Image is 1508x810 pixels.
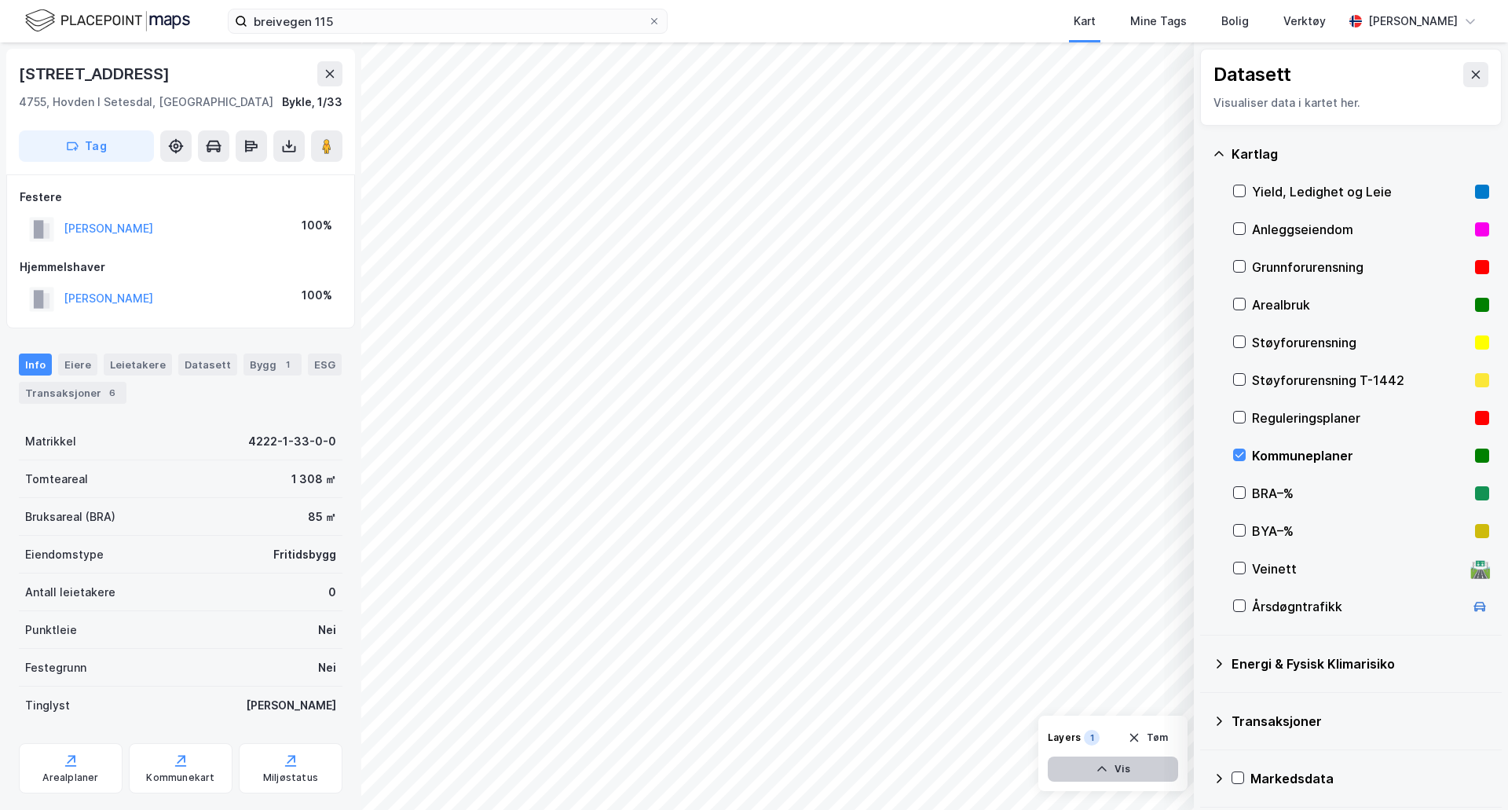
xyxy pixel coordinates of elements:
div: Støyforurensning T-1442 [1252,371,1469,390]
div: Bykle, 1/33 [282,93,342,112]
div: Nei [318,658,336,677]
div: Energi & Fysisk Klimarisiko [1232,654,1489,673]
div: [STREET_ADDRESS] [19,61,173,86]
div: Anleggseiendom [1252,220,1469,239]
div: Hjemmelshaver [20,258,342,277]
div: Nei [318,621,336,640]
input: Søk på adresse, matrikkel, gårdeiere, leietakere eller personer [247,9,648,33]
div: BRA–% [1252,484,1469,503]
div: Datasett [1213,62,1291,87]
iframe: Chat Widget [1429,735,1508,810]
button: Tag [19,130,154,162]
div: Bruksareal (BRA) [25,508,115,526]
div: 6 [104,385,120,401]
div: Markedsdata [1250,769,1489,788]
div: Arealplaner [42,772,98,784]
div: Yield, Ledighet og Leie [1252,182,1469,201]
div: Tomteareal [25,470,88,489]
div: ESG [308,354,342,376]
div: Arealbruk [1252,295,1469,314]
div: Festegrunn [25,658,86,677]
div: Matrikkel [25,432,76,451]
div: Verktøy [1283,12,1326,31]
div: Kartlag [1232,145,1489,163]
div: BYA–% [1252,522,1469,541]
div: [PERSON_NAME] [246,696,336,715]
div: Transaksjoner [1232,712,1489,731]
div: 🛣️ [1470,559,1491,579]
button: Tøm [1118,725,1178,750]
div: Veinett [1252,559,1464,578]
div: 1 [280,357,295,372]
div: Tinglyst [25,696,70,715]
div: 0 [328,583,336,602]
div: Transaksjoner [19,382,126,404]
div: [PERSON_NAME] [1368,12,1458,31]
img: logo.f888ab2527a4732fd821a326f86c7f29.svg [25,7,190,35]
div: Info [19,354,52,376]
div: Fritidsbygg [273,545,336,564]
div: Kommuneplaner [1252,446,1469,465]
div: Leietakere [104,354,172,376]
div: Miljøstatus [263,772,318,784]
div: Bygg [243,354,302,376]
div: Kart [1074,12,1096,31]
div: 1 [1084,730,1100,746]
div: Eiere [58,354,97,376]
div: Støyforurensning [1252,333,1469,352]
div: Mine Tags [1130,12,1187,31]
div: Kontrollprogram for chat [1429,735,1508,810]
div: 4222-1-33-0-0 [248,432,336,451]
div: Reguleringsplaner [1252,409,1469,427]
div: Grunnforurensning [1252,258,1469,277]
div: 4755, Hovden I Setesdal, [GEOGRAPHIC_DATA] [19,93,273,112]
div: 1 308 ㎡ [291,470,336,489]
div: 85 ㎡ [308,508,336,526]
div: Festere [20,188,342,207]
div: Årsdøgntrafikk [1252,597,1464,616]
div: Layers [1048,731,1081,744]
div: Eiendomstype [25,545,104,564]
div: Punktleie [25,621,77,640]
div: Kommunekart [146,772,214,784]
div: Visualiser data i kartet her. [1213,93,1488,112]
button: Vis [1048,757,1178,782]
div: 100% [302,216,332,235]
div: 100% [302,286,332,305]
div: Bolig [1221,12,1249,31]
div: Datasett [178,354,237,376]
div: Antall leietakere [25,583,115,602]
